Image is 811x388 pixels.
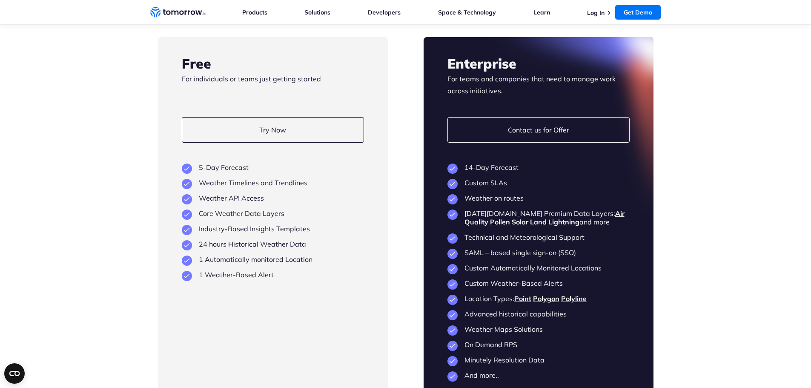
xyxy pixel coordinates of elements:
a: Space & Technology [438,9,496,16]
li: And more.. [447,371,630,379]
button: Open CMP widget [4,363,25,384]
a: Land [530,218,547,226]
li: On Demand RPS [447,340,630,349]
a: Products [242,9,267,16]
ul: plan features [182,163,364,279]
a: Get Demo [615,5,661,20]
li: Custom Weather-Based Alerts [447,279,630,287]
li: 14-Day Forecast [447,163,630,172]
a: Polygon [533,294,559,303]
li: SAML – based single sign-on (SSO) [447,248,630,257]
a: Home link [150,6,206,19]
li: Weather on routes [447,194,630,202]
li: 1 Weather-Based Alert [182,270,364,279]
a: Air Quality [464,209,625,226]
li: Weather API Access [182,194,364,202]
a: Developers [368,9,401,16]
li: Custom Automatically Monitored Locations [447,264,630,272]
a: Lightning [548,218,579,226]
a: Solutions [304,9,330,16]
li: Location Types: [447,294,630,303]
a: Try Now [182,117,364,143]
li: [DATE][DOMAIN_NAME] Premium Data Layers: and more [447,209,630,226]
li: Technical and Meteorological Support [447,233,630,241]
a: Log In [587,9,605,17]
li: Core Weather Data Layers [182,209,364,218]
ul: plan features [447,163,630,379]
li: Minutely Resolution Data [447,356,630,364]
a: Learn [533,9,550,16]
li: 24 hours Historical Weather Data [182,240,364,248]
a: Solar [512,218,528,226]
li: Industry-Based Insights Templates [182,224,364,233]
li: 5-Day Forecast [182,163,364,172]
li: Advanced historical capabilities [447,310,630,318]
li: Weather Maps Solutions [447,325,630,333]
a: Contact us for Offer [447,117,630,143]
a: Point [514,294,531,303]
a: Polyline [561,294,587,303]
li: 1 Automatically monitored Location [182,255,364,264]
h3: Free [182,54,364,73]
a: Pollen [490,218,510,226]
li: Custom SLAs [447,178,630,187]
p: For individuals or teams just getting started [182,73,364,97]
li: Weather Timelines and Trendlines [182,178,364,187]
